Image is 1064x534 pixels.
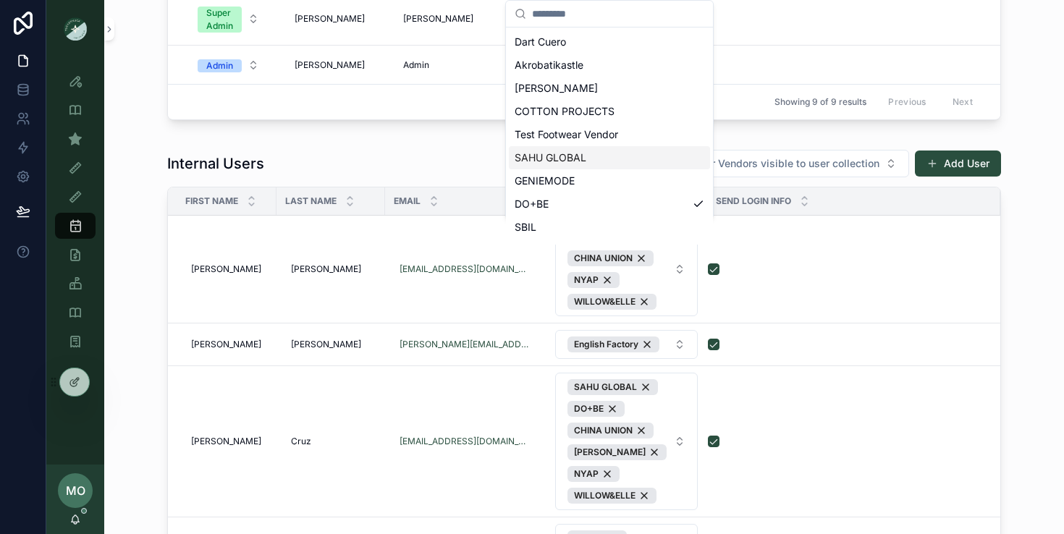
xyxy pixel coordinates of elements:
[567,250,654,266] button: Unselect 63
[289,7,380,30] a: [PERSON_NAME]
[567,466,620,482] button: Unselect 7
[691,156,879,171] span: Filter Vendors visible to user collection
[574,490,636,501] span: WILLOW&ELLE
[66,482,85,499] span: MO
[915,151,1001,177] button: Add User
[397,54,489,77] a: Admin
[515,243,556,258] span: FAIRFAX
[515,81,598,96] span: [PERSON_NAME]
[574,446,646,458] span: [PERSON_NAME]
[191,339,261,350] span: [PERSON_NAME]
[291,339,361,350] span: [PERSON_NAME]
[574,274,599,286] span: NYAP
[291,263,361,275] span: [PERSON_NAME]
[403,59,429,71] span: Admin
[515,151,586,165] span: SAHU GLOBAL
[289,54,380,77] a: [PERSON_NAME]
[774,96,866,108] span: Showing 9 of 9 results
[400,436,531,447] a: [EMAIL_ADDRESS][DOMAIN_NAME]
[400,339,531,350] a: [PERSON_NAME][EMAIL_ADDRESS][DOMAIN_NAME]
[397,7,489,30] a: [PERSON_NAME]
[678,150,909,177] button: Select Button
[515,197,549,211] span: DO+BE
[567,423,654,438] button: Unselect 63
[574,381,637,393] span: SAHU GLOBAL
[716,195,791,207] span: Send Login Info
[574,425,633,436] span: CHINA UNION
[46,58,104,373] div: scrollable content
[574,253,633,264] span: CHINA UNION
[206,7,233,33] div: Super Admin
[567,294,656,310] button: Unselect 1
[191,436,261,447] span: [PERSON_NAME]
[515,104,615,119] span: COTTON PROJECTS
[555,373,698,510] button: Select Button
[567,444,667,460] button: Unselect 51
[567,379,658,395] button: Unselect 68
[574,296,636,308] span: WILLOW&ELLE
[555,330,698,359] button: Select Button
[206,59,233,72] div: Admin
[515,220,536,234] span: SBIL
[295,13,365,25] span: [PERSON_NAME]
[567,272,620,288] button: Unselect 7
[574,468,599,480] span: NYAP
[506,27,713,245] div: Suggestions
[515,127,618,142] span: Test Footwear Vendor
[185,195,238,207] span: First Name
[64,17,87,41] img: App logo
[515,58,583,72] span: Akrobatikastle
[285,195,337,207] span: Last Name
[555,222,698,316] button: Select Button
[403,13,473,25] span: [PERSON_NAME]
[574,339,638,350] span: English Factory
[567,336,659,352] button: Unselect 60
[567,401,625,417] button: Unselect 66
[394,195,421,207] span: Email
[574,403,604,415] span: DO+BE
[191,263,261,275] span: [PERSON_NAME]
[515,35,566,49] span: Dart Cuero
[291,436,311,447] span: Cruz
[167,153,264,174] h1: Internal Users
[295,59,365,71] span: [PERSON_NAME]
[186,52,271,78] button: Select Button
[400,263,531,275] a: [EMAIL_ADDRESS][DOMAIN_NAME]
[567,488,656,504] button: Unselect 1
[185,51,271,79] a: Select Button
[515,174,575,188] span: GENIEMODE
